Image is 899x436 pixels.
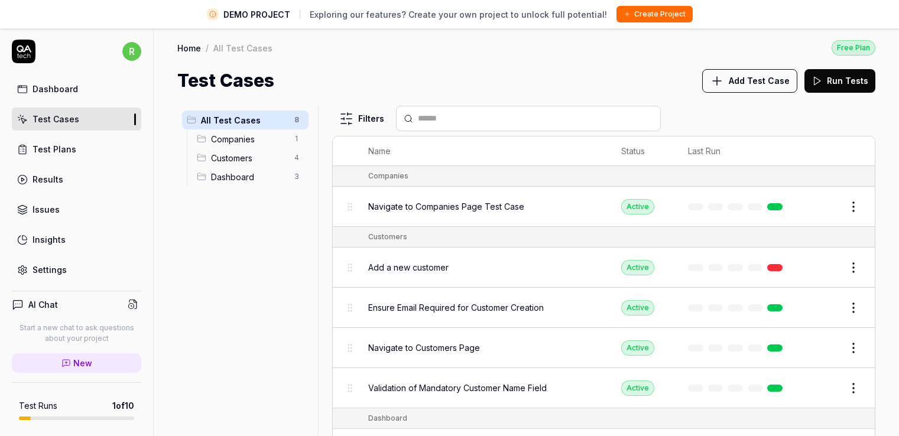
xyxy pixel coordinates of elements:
[310,8,607,21] span: Exploring our features? Create your own project to unlock full potential!
[211,133,287,145] span: Companies
[333,288,875,328] tr: Ensure Email Required for Customer CreationActive
[832,40,875,56] button: Free Plan
[621,380,654,396] div: Active
[368,200,524,213] span: Navigate to Companies Page Test Case
[729,74,790,87] span: Add Test Case
[333,187,875,227] tr: Navigate to Companies Page Test CaseActive
[19,401,57,411] h5: Test Runs
[33,113,79,125] div: Test Cases
[211,152,287,164] span: Customers
[290,151,304,165] span: 4
[676,136,799,166] th: Last Run
[609,136,676,166] th: Status
[177,42,201,54] a: Home
[368,382,547,394] span: Validation of Mandatory Customer Name Field
[12,77,141,100] a: Dashboard
[702,69,797,93] button: Add Test Case
[12,228,141,251] a: Insights
[122,40,141,63] button: r
[290,132,304,146] span: 1
[33,143,76,155] div: Test Plans
[33,263,67,276] div: Settings
[368,171,408,181] div: Companies
[12,198,141,221] a: Issues
[206,42,209,54] div: /
[28,298,58,311] h4: AI Chat
[12,138,141,161] a: Test Plans
[621,340,654,356] div: Active
[192,148,309,167] div: Drag to reorderCustomers4
[804,69,875,93] button: Run Tests
[368,301,544,314] span: Ensure Email Required for Customer Creation
[122,42,141,61] span: r
[368,413,407,424] div: Dashboard
[356,136,609,166] th: Name
[112,399,134,412] span: 1 of 10
[368,261,449,274] span: Add a new customer
[616,6,693,22] button: Create Project
[33,233,66,246] div: Insights
[213,42,272,54] div: All Test Cases
[621,300,654,315] div: Active
[201,114,287,126] span: All Test Cases
[333,328,875,368] tr: Navigate to Customers PageActive
[223,8,290,21] span: DEMO PROJECT
[192,129,309,148] div: Drag to reorderCompanies1
[12,353,141,373] a: New
[33,203,60,216] div: Issues
[332,107,391,131] button: Filters
[621,199,654,214] div: Active
[290,170,304,184] span: 3
[192,167,309,186] div: Drag to reorderDashboard3
[33,173,63,186] div: Results
[290,113,304,127] span: 8
[177,67,274,94] h1: Test Cases
[73,357,92,369] span: New
[368,232,407,242] div: Customers
[12,168,141,191] a: Results
[368,341,480,354] span: Navigate to Customers Page
[33,83,78,95] div: Dashboard
[211,171,287,183] span: Dashboard
[621,260,654,275] div: Active
[12,108,141,131] a: Test Cases
[12,323,141,344] p: Start a new chat to ask questions about your project
[12,258,141,281] a: Settings
[333,248,875,288] tr: Add a new customerActive
[333,368,875,408] tr: Validation of Mandatory Customer Name FieldActive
